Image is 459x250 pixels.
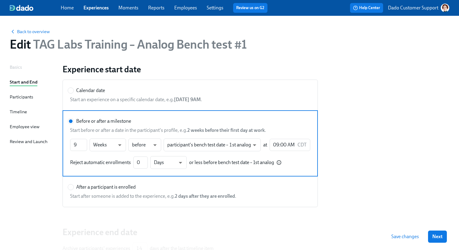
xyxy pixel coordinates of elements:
[236,5,264,11] a: Review us on G2
[441,4,449,12] img: AATXAJw-nxTkv1ws5kLOi-TQIsf862R-bs_0p3UQSuGH=s96-c
[187,127,265,133] strong: 2 weeks before their first day at work
[148,5,165,11] a: Reports
[353,5,380,11] span: Help Center
[31,37,247,52] span: TAG Labs Training – Analog Bench test #1
[428,231,447,243] button: Next
[70,127,310,134] span: Start before or after a date in the participant's profile, e.g. .
[10,123,39,130] div: Employee view
[63,64,449,75] h1: Experience start date
[233,3,267,13] button: Review us on G2
[10,108,27,115] div: Timeline
[10,138,47,145] div: Review and Launch
[133,156,148,169] input: Before or after a milestoneStart before or after a date in the participant's profile, e.g.2 weeks...
[388,4,449,12] button: Dado Customer Support
[277,160,281,165] svg: Import effects to enroll employees will default to rejected, when the employee would join the exp...
[387,231,423,243] button: Save changes
[70,193,310,200] span: Start after someone is added to the experience, e.g. .
[10,5,33,11] img: dado
[128,139,161,151] div: before
[118,5,138,11] a: Moments
[263,142,267,148] div: at
[297,142,307,148] p: CDT
[164,139,261,151] div: participant's bench test date – 1st analog
[10,29,50,35] button: Back to overview
[388,5,438,11] p: Dado Customer Support
[83,5,109,11] a: Experiences
[70,156,281,169] div: Reject automatic enrollments or less before bench test date – 1st analog
[61,5,74,11] a: Home
[70,139,87,151] input: Before or after a milestoneStart before or after a date in the participant's profile, e.g.2 weeks...
[90,139,126,151] div: Weeks
[432,234,443,240] span: Next
[10,79,37,85] div: Start and End
[175,193,235,199] strong: 2 days after they are enrolled
[174,97,201,102] strong: [DATE] 9AM
[10,37,247,52] h1: Edit
[76,184,136,190] span: After a participant is enrolled
[76,87,105,94] span: Calendar date
[174,5,197,11] a: Employees
[270,139,295,151] input: Before or after a milestoneStart before or after a date in the participant's profile, e.g.2 weeks...
[76,118,131,125] span: Before or after a milestone
[150,156,187,169] div: Days
[10,64,22,70] div: Basics
[350,3,383,13] button: Help Center
[391,234,419,240] span: Save changes
[10,94,33,100] div: Participants
[207,5,223,11] a: Settings
[10,5,61,11] a: dado
[70,96,310,103] span: Start an experience on a specific calendar date, e.g. .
